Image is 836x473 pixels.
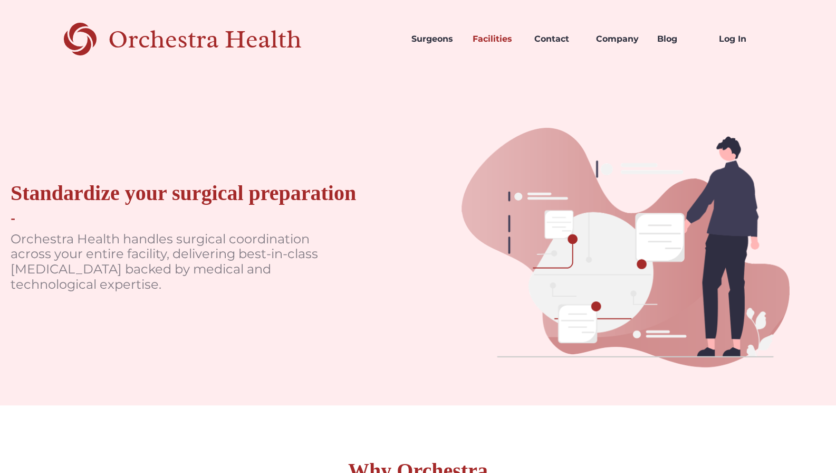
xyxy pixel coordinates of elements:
a: Log In [710,21,772,57]
div: Orchestra Health [108,29,339,50]
div: Standardize your surgical preparation [11,181,356,206]
p: Orchestra Health handles surgical coordination across your entire facility, delivering best-in-cl... [11,232,327,292]
a: home [64,21,339,57]
a: Surgeons [403,21,465,57]
a: Contact [526,21,588,57]
div: - [11,211,15,226]
a: Company [588,21,649,57]
a: Facilities [464,21,526,57]
a: Blog [649,21,710,57]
